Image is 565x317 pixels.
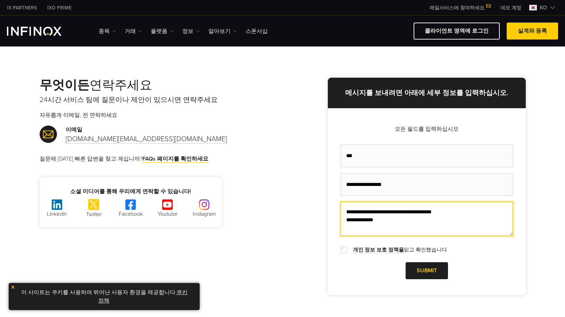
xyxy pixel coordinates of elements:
[345,89,508,97] strong: 메시지를 보내려면 아래에 세부 정보를 입력하십시오.
[142,155,208,163] a: FAQs 페이지를 확인하세요
[414,23,500,40] a: 클라이언트 영역에 로그인
[40,111,283,119] p: 자유롭게 이메일, 전 연락하세요
[150,210,185,218] p: Youtube
[507,23,558,40] a: 실계좌 등록
[99,27,116,35] a: 종목
[40,95,283,105] p: 24시간 서비스 팀에 질문이나 제안이 있으시면 연락주세요
[70,188,191,195] strong: 소셜 미디어를 통해 우리에게 연락할 수 있습니다!
[340,125,513,133] p: 모든 필드를 입력하십시오
[12,286,196,307] p: 이 사이트는 쿠키를 사용하여 뛰어난 사용자 환경을 제공합니다. .
[7,27,78,36] a: INFINOX Logo
[246,27,268,35] a: 스폰서십
[113,210,148,218] p: Facebook
[76,210,111,219] p: Twitter
[537,3,550,12] span: ko
[40,210,74,218] p: Linkedin
[406,262,448,279] a: Submit
[182,27,200,35] a: 정보
[10,285,15,290] img: yellow close icon
[125,27,142,35] a: 거래
[40,78,283,93] h2: 연락주세요
[495,4,526,11] a: INFINOX MENU
[424,5,495,11] a: 메일서비스에 참여하세요
[353,247,404,253] a: 개인 정보 보호 정책을
[208,27,237,35] a: 알아보기
[2,4,42,11] a: INFINOX
[66,135,227,144] a: [DOMAIN_NAME][EMAIL_ADDRESS][DOMAIN_NAME]
[349,246,447,254] label: 읽고 확인했습니다
[40,78,90,93] strong: 무엇이든
[42,4,77,11] a: INFINOX
[66,126,82,133] strong: 이메일
[151,27,174,35] a: 플랫폼
[187,210,222,218] p: Instagram
[40,155,283,163] p: 질문에 [DATE] 빠른 답변을 찾고 계십니까?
